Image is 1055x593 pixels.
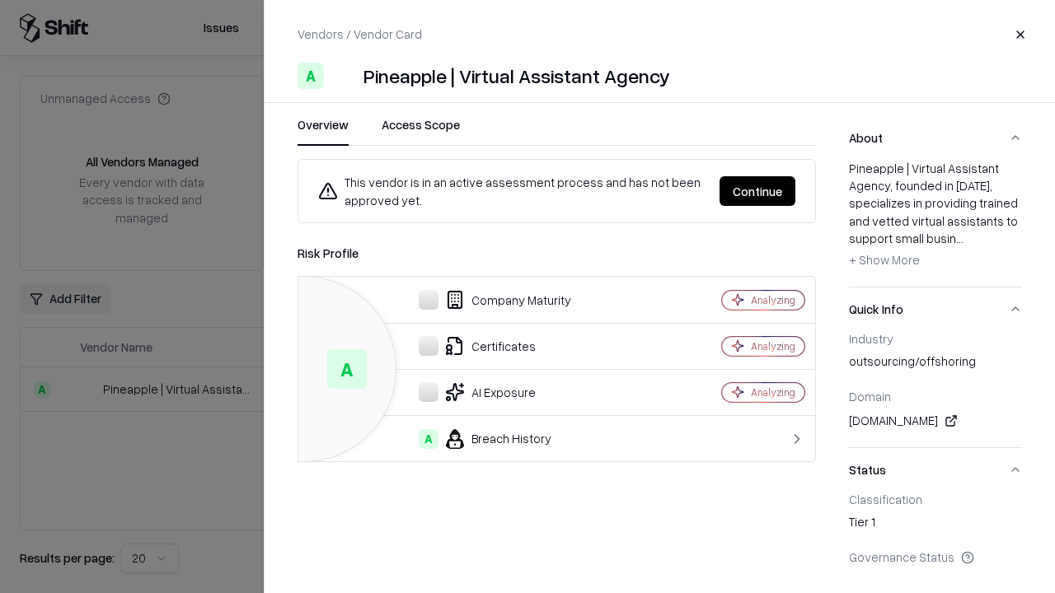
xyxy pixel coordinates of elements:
div: Classification [849,492,1022,507]
div: Company Maturity [312,290,664,310]
button: About [849,116,1022,160]
div: Pineapple | Virtual Assistant Agency [363,63,670,89]
button: Continue [720,176,795,206]
button: Access Scope [382,116,460,146]
div: Analyzing [751,339,795,353]
div: Certificates [312,336,664,356]
span: + Show More [849,252,920,267]
div: A [298,63,324,89]
p: Vendors / Vendor Card [298,26,422,43]
button: Status [849,448,1022,492]
div: Breach History [312,429,664,449]
div: Industry [849,331,1022,346]
button: Quick Info [849,287,1022,331]
button: + Show More [849,247,920,273]
div: Governance Status [849,549,1022,564]
div: Analyzing [751,385,795,399]
div: This vendor is in an active assessment process and has not been approved yet. [318,173,706,209]
div: AI Exposure [312,382,664,402]
div: Tier 1 [849,513,1022,536]
div: Pineapple | Virtual Assistant Agency, founded in [DATE], specializes in providing trained and vet... [849,160,1022,273]
div: Analyzing [751,293,795,307]
span: ... [956,231,964,245]
div: Quick Info [849,331,1022,447]
div: About [849,160,1022,287]
img: Pineapple | Virtual Assistant Agency [331,63,357,89]
div: Domain [849,389,1022,404]
div: A [327,349,367,389]
div: Risk Profile [298,243,816,263]
div: outsourcing/offshoring [849,353,1022,376]
div: A [419,429,438,449]
div: [DOMAIN_NAME] [849,411,1022,431]
button: Overview [298,116,349,146]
